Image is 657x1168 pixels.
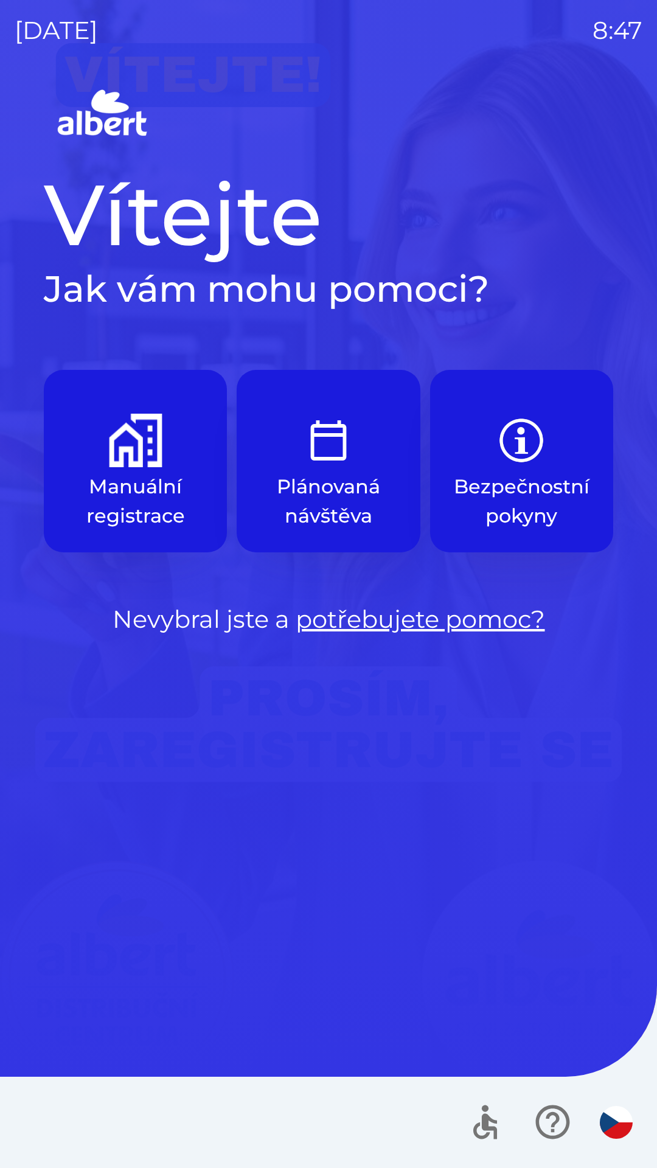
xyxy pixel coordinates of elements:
[73,472,198,530] p: Manuální registrace
[593,12,642,49] p: 8:47
[44,370,227,552] button: Manuální registrace
[296,604,545,634] a: potřebujete pomoc?
[430,370,613,552] button: Bezpečnostní pokyny
[302,414,355,467] img: e9efe3d3-6003-445a-8475-3fd9a2e5368f.png
[237,370,420,552] button: Plánovaná návštěva
[495,414,548,467] img: b85e123a-dd5f-4e82-bd26-90b222bbbbcf.png
[44,85,613,144] img: Logo
[44,601,613,638] p: Nevybral jste a
[600,1106,633,1139] img: cs flag
[15,12,98,49] p: [DATE]
[266,472,391,530] p: Plánovaná návštěva
[109,414,162,467] img: d73f94ca-8ab6-4a86-aa04-b3561b69ae4e.png
[454,472,589,530] p: Bezpečnostní pokyny
[44,266,613,311] h2: Jak vám mohu pomoci?
[44,163,613,266] h1: Vítejte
